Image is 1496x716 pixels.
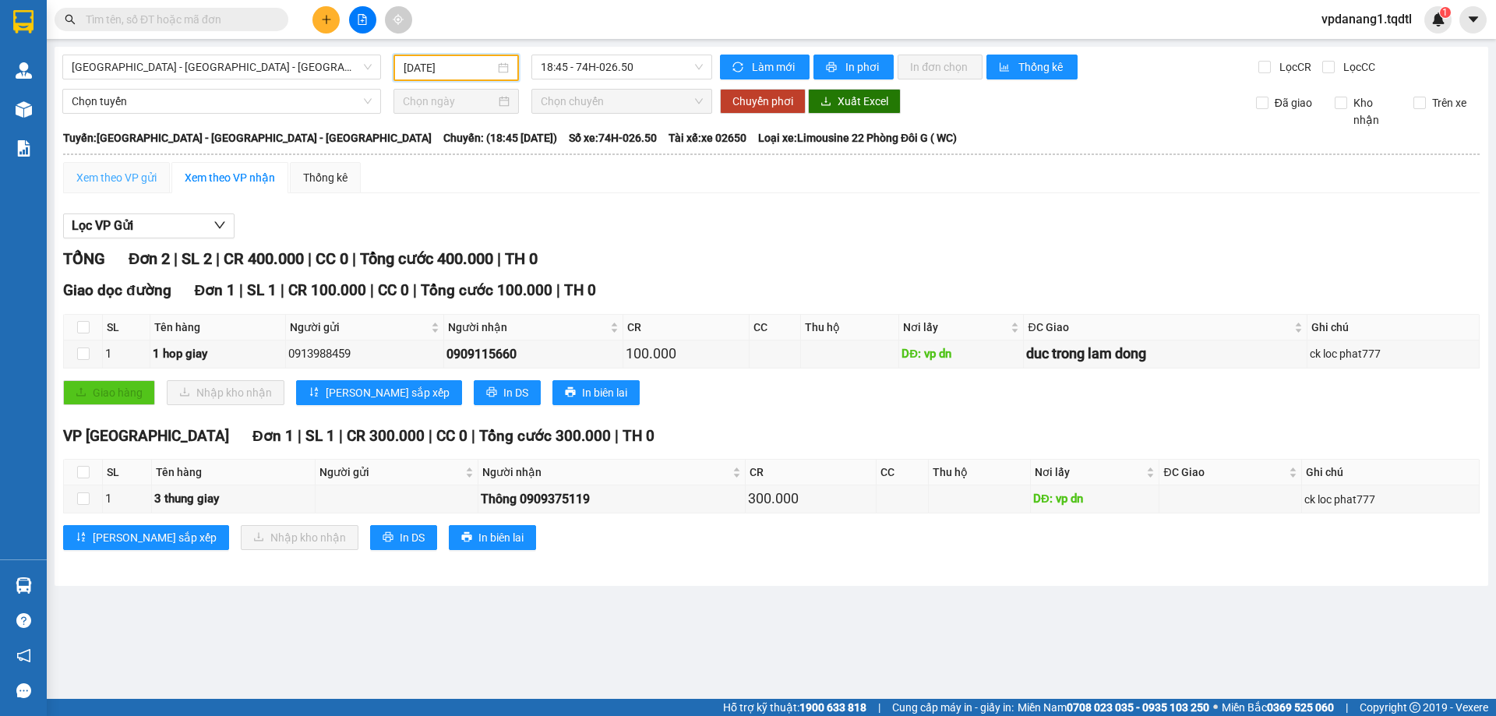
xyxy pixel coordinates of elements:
span: Đã giao [1268,94,1318,111]
div: Xem theo VP nhận [185,169,275,186]
span: SL 1 [305,427,335,445]
th: CC [750,315,800,340]
input: 12/09/2025 [404,59,495,76]
strong: 0369 525 060 [1267,701,1334,714]
div: 1 [105,490,149,509]
span: Miền Nam [1018,699,1209,716]
span: Lọc VP Gửi [72,216,133,235]
div: 0909115660 [446,344,620,364]
span: ĐC Giao [1028,319,1290,336]
div: 1 [105,345,147,364]
span: | [339,427,343,445]
span: Hỗ trợ kỹ thuật: [723,699,866,716]
span: | [216,249,220,268]
span: message [16,683,31,698]
div: DĐ: vp dn [901,345,1021,364]
span: Đơn 2 [129,249,170,268]
div: DĐ: vp dn [1033,490,1156,509]
span: Tài xế: xe 02650 [669,129,746,146]
strong: 0708 023 035 - 0935 103 250 [1067,701,1209,714]
input: Tìm tên, số ĐT hoặc mã đơn [86,11,270,28]
span: ⚪️ [1213,704,1218,711]
button: Lọc VP Gửi [63,213,235,238]
span: CC 0 [378,281,409,299]
button: printerIn phơi [813,55,894,79]
button: downloadXuất Excel [808,89,901,114]
span: | [174,249,178,268]
button: syncLàm mới [720,55,810,79]
span: Cung cấp máy in - giấy in: [892,699,1014,716]
span: search [65,14,76,25]
span: Thống kê [1018,58,1065,76]
span: CR 100.000 [288,281,366,299]
span: TỔNG [63,249,105,268]
button: printerIn DS [370,525,437,550]
span: printer [826,62,839,74]
span: | [615,427,619,445]
span: In DS [503,384,528,401]
span: plus [321,14,332,25]
span: printer [383,531,393,544]
th: SL [103,315,150,340]
button: Chuyển phơi [720,89,806,114]
span: printer [461,531,472,544]
span: In phơi [845,58,881,76]
div: 300.000 [748,488,873,510]
span: Người gửi [319,464,463,481]
span: SL 2 [182,249,212,268]
span: sync [732,62,746,74]
span: Người gửi [290,319,428,336]
button: file-add [349,6,376,34]
div: ck loc phat777 [1304,491,1477,508]
button: aim [385,6,412,34]
span: | [556,281,560,299]
span: down [213,219,226,231]
div: Thống kê [303,169,348,186]
span: | [413,281,417,299]
img: warehouse-icon [16,62,32,79]
span: CR 300.000 [347,427,425,445]
span: TH 0 [564,281,596,299]
button: caret-down [1459,6,1487,34]
button: downloadNhập kho nhận [167,380,284,405]
div: ck loc phat777 [1310,345,1477,362]
img: icon-new-feature [1431,12,1445,26]
span: notification [16,648,31,663]
span: | [352,249,356,268]
span: Số xe: 74H-026.50 [569,129,657,146]
th: CR [623,315,750,340]
span: Nơi lấy [1035,464,1143,481]
button: printerIn biên lai [552,380,640,405]
span: Tổng cước 100.000 [421,281,552,299]
span: ĐC Giao [1163,464,1285,481]
span: | [308,249,312,268]
span: Tổng cước 400.000 [360,249,493,268]
span: printer [486,386,497,399]
th: SL [103,460,152,485]
input: Chọn ngày [403,93,496,110]
span: Chọn tuyến [72,90,372,113]
span: | [1346,699,1348,716]
button: sort-ascending[PERSON_NAME] sắp xếp [296,380,462,405]
span: Miền Bắc [1222,699,1334,716]
th: Thu hộ [801,315,899,340]
span: Người nhận [448,319,607,336]
th: CR [746,460,877,485]
span: Đà Nẵng - Nha Trang - Đà Lạt [72,55,372,79]
button: sort-ascending[PERSON_NAME] sắp xếp [63,525,229,550]
span: bar-chart [999,62,1012,74]
span: CC 0 [436,427,467,445]
span: | [280,281,284,299]
span: caret-down [1466,12,1480,26]
th: CC [877,460,930,485]
img: warehouse-icon [16,101,32,118]
span: Đơn 1 [195,281,236,299]
span: | [497,249,501,268]
span: TH 0 [623,427,654,445]
sup: 1 [1440,7,1451,18]
button: downloadNhập kho nhận [241,525,358,550]
span: | [429,427,432,445]
span: sort-ascending [76,531,86,544]
span: 18:45 - 74H-026.50 [541,55,703,79]
span: [PERSON_NAME] sắp xếp [326,384,450,401]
